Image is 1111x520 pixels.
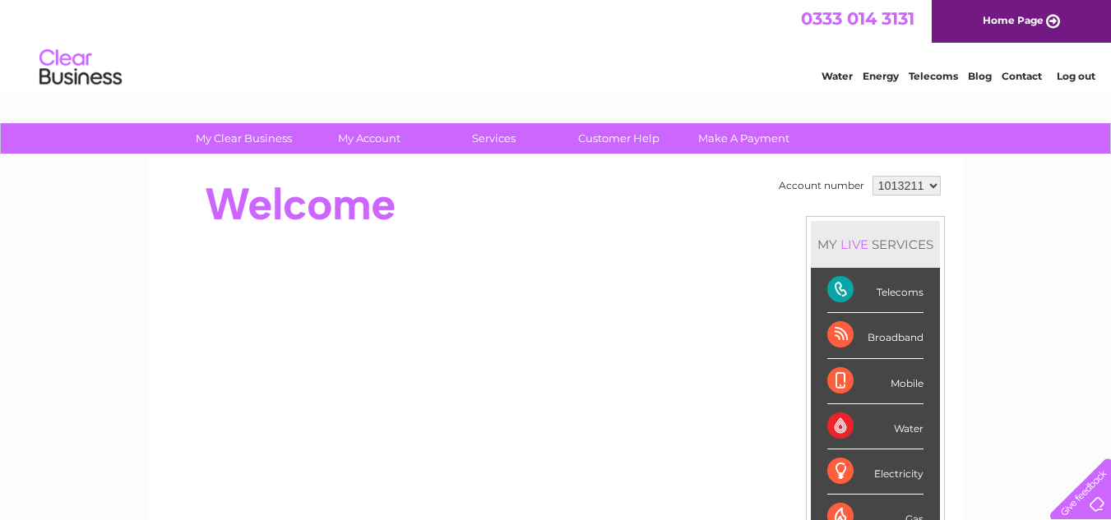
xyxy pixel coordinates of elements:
[909,70,958,82] a: Telecoms
[827,404,924,449] div: Water
[551,123,687,154] a: Customer Help
[837,237,872,252] div: LIVE
[176,123,312,154] a: My Clear Business
[827,449,924,495] div: Electricity
[39,43,123,93] img: logo.png
[822,70,853,82] a: Water
[801,8,914,29] a: 0333 014 3131
[775,172,868,200] td: Account number
[301,123,437,154] a: My Account
[827,313,924,358] div: Broadband
[168,9,945,80] div: Clear Business is a trading name of Verastar Limited (registered in [GEOGRAPHIC_DATA] No. 3667643...
[863,70,899,82] a: Energy
[1002,70,1042,82] a: Contact
[968,70,992,82] a: Blog
[827,359,924,404] div: Mobile
[811,221,940,268] div: MY SERVICES
[827,268,924,313] div: Telecoms
[676,123,812,154] a: Make A Payment
[1057,70,1095,82] a: Log out
[426,123,562,154] a: Services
